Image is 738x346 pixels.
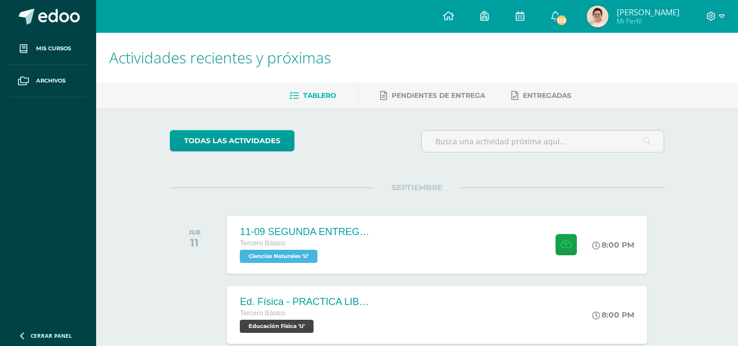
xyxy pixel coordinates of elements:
img: 4c81a8a006ef53e436624bd90c695afd.png [587,5,609,27]
div: 11-09 SEGUNDA ENTREGA DE GUÍA [240,226,371,238]
a: Pendientes de entrega [380,87,485,104]
span: Actividades recientes y próximas [109,47,331,68]
span: [PERSON_NAME] [617,7,680,17]
a: Archivos [9,65,87,97]
div: 11 [188,236,201,249]
span: Tercero Básico [240,239,285,247]
div: 8:00 PM [592,310,634,320]
div: JUE [188,228,201,236]
span: Ciencias Naturales 'U' [240,250,317,263]
span: SEPTIEMBRE [374,183,460,192]
span: Tercero Básico [240,309,285,317]
span: Entregadas [523,91,571,99]
span: Cerrar panel [31,332,72,339]
a: Mis cursos [9,33,87,65]
a: Tablero [290,87,336,104]
span: Educación Física 'U' [240,320,314,333]
span: 153 [556,14,568,26]
span: Mis cursos [36,44,71,53]
div: 8:00 PM [592,240,634,250]
span: Pendientes de entrega [392,91,485,99]
span: Tablero [303,91,336,99]
span: Mi Perfil [617,16,680,26]
div: Ed. Física - PRACTICA LIBRE Voleibol - S4C2 [240,296,371,308]
span: Archivos [36,77,66,85]
a: todas las Actividades [170,130,294,151]
input: Busca una actividad próxima aquí... [422,131,664,152]
a: Entregadas [511,87,571,104]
